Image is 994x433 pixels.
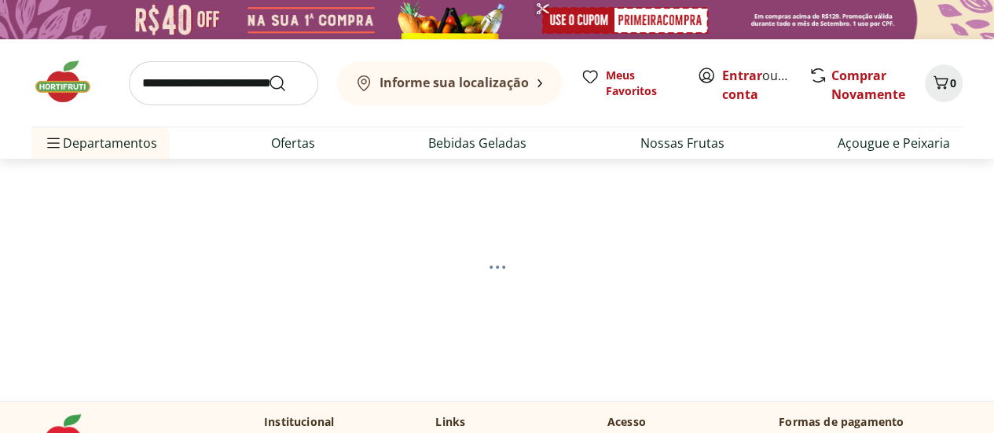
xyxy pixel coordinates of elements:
[44,124,63,162] button: Menu
[722,66,792,104] span: ou
[607,414,646,430] p: Acesso
[337,61,562,105] button: Informe sua localização
[31,58,110,105] img: Hortifruti
[44,124,157,162] span: Departamentos
[925,64,963,102] button: Carrinho
[950,75,956,90] span: 0
[838,134,950,152] a: Açougue e Peixaria
[380,74,529,91] b: Informe sua localização
[271,134,315,152] a: Ofertas
[581,68,678,99] a: Meus Favoritos
[264,414,334,430] p: Institucional
[428,134,526,152] a: Bebidas Geladas
[606,68,678,99] span: Meus Favoritos
[831,67,905,103] a: Comprar Novamente
[722,67,762,84] a: Entrar
[129,61,318,105] input: search
[779,414,963,430] p: Formas de pagamento
[640,134,724,152] a: Nossas Frutas
[722,67,809,103] a: Criar conta
[268,74,306,93] button: Submit Search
